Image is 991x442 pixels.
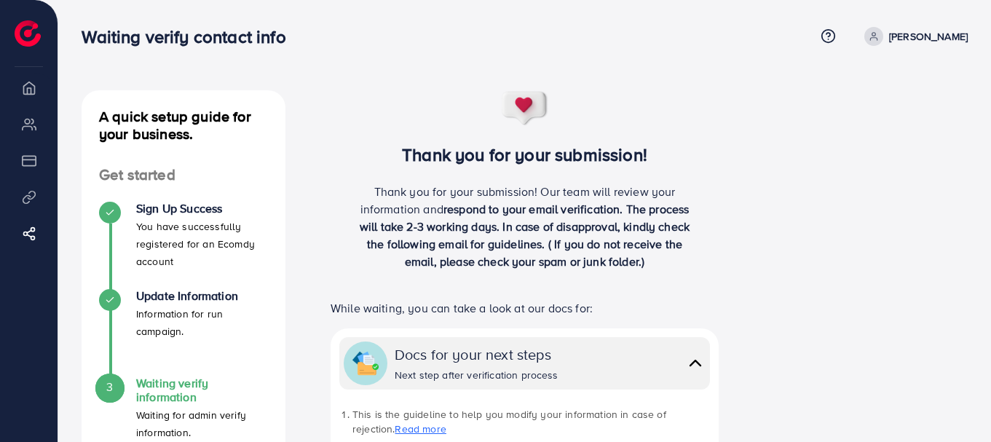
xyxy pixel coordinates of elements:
[360,201,690,269] span: respond to your email verification. The process will take 2-3 working days. In case of disapprova...
[309,144,741,165] h3: Thank you for your submission!
[82,202,285,289] li: Sign Up Success
[395,368,558,382] div: Next step after verification process
[395,344,558,365] div: Docs for your next steps
[929,376,980,431] iframe: Chat
[136,218,268,270] p: You have successfully registered for an Ecomdy account
[136,406,268,441] p: Waiting for admin verify information.
[106,379,113,395] span: 3
[82,26,297,47] h3: Waiting verify contact info
[352,407,710,437] li: This is the guideline to help you modify your information in case of rejection.
[15,20,41,47] img: logo
[136,305,268,340] p: Information for run campaign.
[685,352,706,374] img: collapse
[136,289,268,303] h4: Update Information
[352,183,698,270] p: Thank you for your submission! Our team will review your information and
[501,90,549,127] img: success
[136,376,268,404] h4: Waiting verify information
[395,422,446,436] a: Read more
[82,166,285,184] h4: Get started
[889,28,968,45] p: [PERSON_NAME]
[352,350,379,376] img: collapse
[136,202,268,216] h4: Sign Up Success
[82,108,285,143] h4: A quick setup guide for your business.
[331,299,719,317] p: While waiting, you can take a look at our docs for:
[858,27,968,46] a: [PERSON_NAME]
[82,289,285,376] li: Update Information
